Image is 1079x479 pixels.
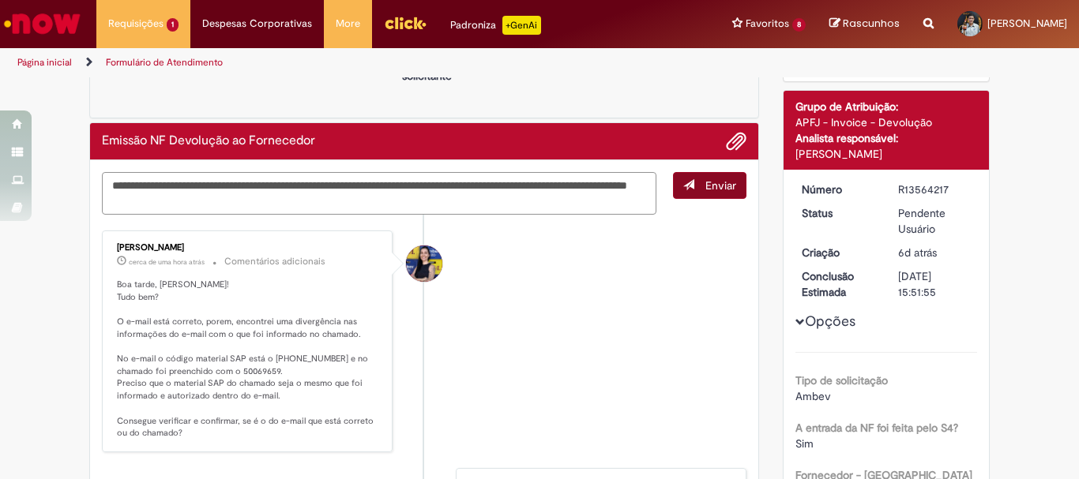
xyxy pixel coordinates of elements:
[2,8,83,39] img: ServiceNow
[106,56,223,69] a: Formulário de Atendimento
[726,131,746,152] button: Adicionar anexos
[795,373,888,387] b: Tipo de solicitação
[384,11,427,35] img: click_logo_yellow_360x200.png
[898,245,972,260] div: 24/09/2025 16:53:57
[795,436,814,451] span: Sim
[450,16,541,35] div: Padroniza
[790,205,887,221] dt: Status
[202,16,312,32] span: Despesas Corporativas
[108,16,164,32] span: Requisições
[795,389,831,403] span: Ambev
[790,268,887,300] dt: Conclusão Estimada
[898,181,972,197] div: R13564217
[502,16,541,35] p: +GenAi
[792,18,806,32] span: 8
[898,268,972,300] div: [DATE] 15:51:55
[117,243,380,253] div: [PERSON_NAME]
[795,130,978,146] div: Analista responsável:
[102,172,656,215] textarea: Digite sua mensagem aqui...
[336,16,360,32] span: More
[795,146,978,162] div: [PERSON_NAME]
[17,56,72,69] a: Página inicial
[795,114,978,130] div: APFJ - Invoice - Devolução
[167,18,179,32] span: 1
[705,178,736,193] span: Enviar
[224,255,325,268] small: Comentários adicionais
[12,48,708,77] ul: Trilhas de página
[790,181,887,197] dt: Número
[406,245,442,282] div: Melissa Paduani
[117,279,380,440] p: Boa tarde, [PERSON_NAME]! Tudo bem? O e-mail está correto, porem, encontrei uma divergência nas i...
[898,245,937,260] time: 24/09/2025 16:53:57
[829,17,900,32] a: Rascunhos
[898,205,972,237] div: Pendente Usuário
[987,17,1067,30] span: [PERSON_NAME]
[843,16,900,31] span: Rascunhos
[673,172,746,199] button: Enviar
[790,245,887,260] dt: Criação
[795,99,978,114] div: Grupo de Atribuição:
[898,245,937,260] span: 6d atrás
[795,421,958,435] b: A entrada da NF foi feita pelo S4?
[129,257,205,267] span: cerca de uma hora atrás
[102,134,315,148] h2: Emissão NF Devolução ao Fornecedor Histórico de tíquete
[746,16,789,32] span: Favoritos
